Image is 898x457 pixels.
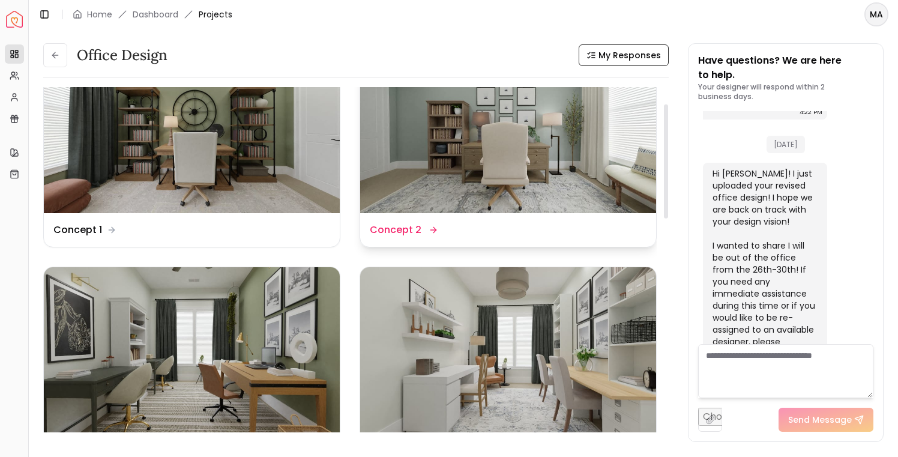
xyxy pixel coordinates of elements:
[800,106,822,118] div: 4:22 PM
[53,223,102,237] dd: Concept 1
[44,47,340,213] img: Concept 1
[370,223,421,237] dd: Concept 2
[43,46,340,247] a: Concept 1Concept 1
[77,46,167,65] h3: Office Design
[360,46,657,247] a: Concept 2Concept 2
[87,8,112,20] a: Home
[713,168,815,372] div: Hi [PERSON_NAME]! I just uploaded your revised office design! I hope we are back on track with yo...
[698,82,873,101] p: Your designer will respond within 2 business days.
[199,8,232,20] span: Projects
[698,53,873,82] p: Have questions? We are here to help.
[579,44,669,66] button: My Responses
[73,8,232,20] nav: breadcrumb
[6,11,23,28] img: Spacejoy Logo
[133,8,178,20] a: Dashboard
[767,136,805,153] span: [DATE]
[360,267,656,434] img: Revision 2
[6,11,23,28] a: Spacejoy
[598,49,661,61] span: My Responses
[864,2,888,26] button: MA
[866,4,887,25] span: MA
[360,47,656,213] img: Concept 2
[44,267,340,434] img: Revision 1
